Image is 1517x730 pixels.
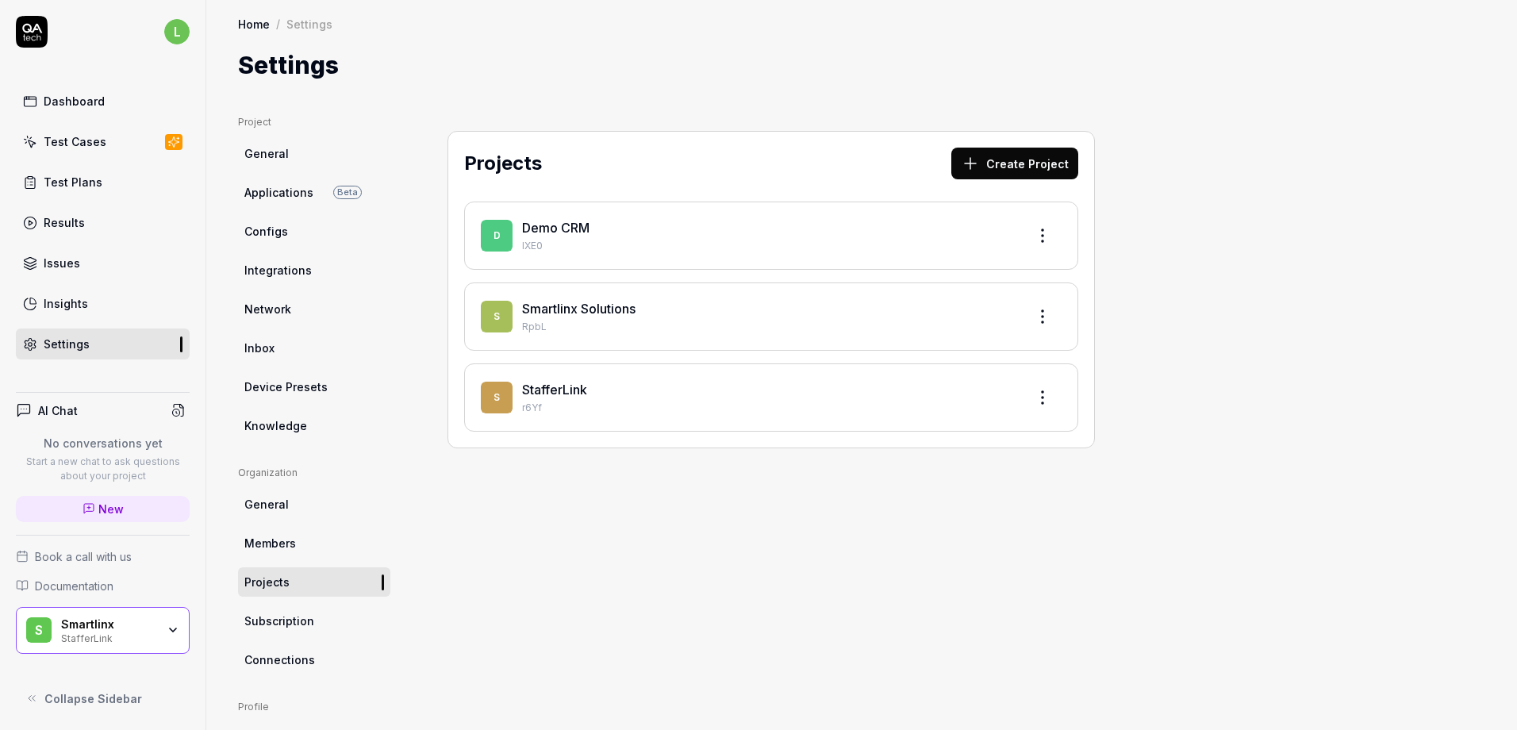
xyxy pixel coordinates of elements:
a: Home [238,16,270,32]
div: Project [238,115,390,129]
a: New [16,496,190,522]
a: Settings [16,328,190,359]
div: Test Plans [44,174,102,190]
span: General [244,496,289,513]
button: SSmartlinxStafferLink [16,607,190,655]
h1: Settings [238,48,339,83]
span: Members [244,535,296,551]
a: Network [238,294,390,324]
a: Demo CRM [522,220,590,236]
div: Insights [44,295,88,312]
a: Members [238,528,390,558]
a: Integrations [238,255,390,285]
a: Subscription [238,606,390,636]
div: Issues [44,255,80,271]
span: General [244,145,289,162]
a: Smartlinx Solutions [522,301,636,317]
span: Device Presets [244,378,328,395]
a: Test Cases [16,126,190,157]
div: Results [44,214,85,231]
div: / [276,16,280,32]
span: New [98,501,124,517]
a: Book a call with us [16,548,190,565]
span: Integrations [244,262,312,279]
div: Profile [238,700,390,714]
span: Book a call with us [35,548,132,565]
a: Device Presets [238,372,390,401]
span: S [481,301,513,332]
span: Projects [244,574,290,590]
a: Test Plans [16,167,190,198]
p: r6Yf [522,401,1014,415]
a: Projects [238,567,390,597]
button: Create Project [951,148,1078,179]
div: Settings [44,336,90,352]
h2: Projects [464,149,542,178]
span: Collapse Sidebar [44,690,142,707]
span: Knowledge [244,417,307,434]
a: General [238,490,390,519]
a: Configs [238,217,390,246]
a: Issues [16,248,190,279]
button: l [164,16,190,48]
span: Applications [244,184,313,201]
span: S [481,382,513,413]
button: Collapse Sidebar [16,682,190,714]
a: Inbox [238,333,390,363]
div: StafferLink [61,631,156,644]
p: IXE0 [522,239,1014,253]
p: Start a new chat to ask questions about your project [16,455,190,483]
div: Smartlinx [61,617,156,632]
a: ApplicationsBeta [238,178,390,207]
a: Dashboard [16,86,190,117]
div: Settings [286,16,332,32]
a: Results [16,207,190,238]
a: Insights [16,288,190,319]
span: Documentation [35,578,113,594]
span: Connections [244,651,315,668]
a: Knowledge [238,411,390,440]
span: Inbox [244,340,275,356]
span: Configs [244,223,288,240]
span: Beta [333,186,362,199]
a: Connections [238,645,390,674]
div: Dashboard [44,93,105,109]
a: StafferLink [522,382,587,398]
span: Network [244,301,291,317]
p: No conversations yet [16,435,190,451]
a: Documentation [16,578,190,594]
a: General [238,139,390,168]
span: S [26,617,52,643]
span: D [481,220,513,252]
span: Subscription [244,613,314,629]
div: Test Cases [44,133,106,150]
p: RpbL [522,320,1014,334]
div: Organization [238,466,390,480]
h4: AI Chat [38,402,78,419]
span: l [164,19,190,44]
